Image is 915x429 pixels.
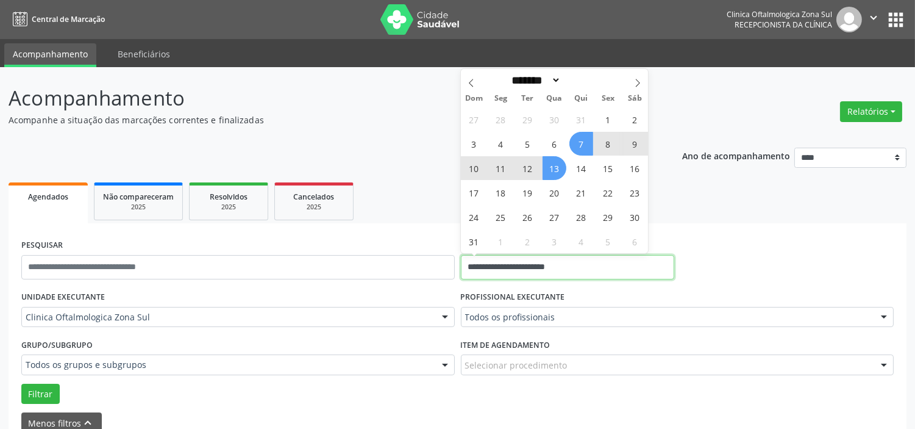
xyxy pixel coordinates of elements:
p: Ano de acompanhamento [682,148,790,163]
span: Agosto 3, 2025 [462,132,486,156]
span: Seg [488,95,514,103]
div: 2025 [198,203,259,212]
p: Acompanhamento [9,83,637,114]
span: Agosto 17, 2025 [462,181,486,204]
button: Filtrar [21,384,60,405]
span: Agosto 1, 2025 [596,107,620,131]
span: Todos os grupos e subgrupos [26,359,430,371]
span: Recepcionista da clínica [735,20,832,30]
span: Todos os profissionais [465,311,869,323]
a: Acompanhamento [4,43,96,67]
span: Agosto 31, 2025 [462,229,486,253]
span: Agosto 27, 2025 [543,205,566,229]
label: PROFISSIONAL EXECUTANTE [461,288,565,307]
label: UNIDADE EXECUTANTE [21,288,105,307]
span: Julho 28, 2025 [489,107,513,131]
span: Agosto 10, 2025 [462,156,486,180]
span: Agosto 16, 2025 [623,156,647,180]
span: Julho 29, 2025 [516,107,539,131]
span: Não compareceram [103,192,174,202]
span: Agosto 23, 2025 [623,181,647,204]
span: Setembro 6, 2025 [623,229,647,253]
span: Setembro 4, 2025 [569,229,593,253]
span: Agosto 26, 2025 [516,205,539,229]
label: Item de agendamento [461,336,550,355]
span: Agosto 6, 2025 [543,132,566,156]
span: Clinica Oftalmologica Zona Sul [26,311,430,323]
span: Agosto 14, 2025 [569,156,593,180]
span: Agosto 15, 2025 [596,156,620,180]
span: Agosto 29, 2025 [596,205,620,229]
span: Central de Marcação [32,14,105,24]
span: Agosto 9, 2025 [623,132,647,156]
button: apps [885,9,906,31]
span: Agosto 5, 2025 [516,132,539,156]
span: Qui [568,95,594,103]
span: Agosto 30, 2025 [623,205,647,229]
button: Relatórios [840,101,902,122]
a: Beneficiários [109,43,179,65]
span: Setembro 2, 2025 [516,229,539,253]
span: Agosto 2, 2025 [623,107,647,131]
span: Julho 31, 2025 [569,107,593,131]
span: Agendados [28,192,68,202]
span: Dom [461,95,488,103]
img: img [836,7,862,32]
span: Agosto 13, 2025 [543,156,566,180]
span: Agosto 24, 2025 [462,205,486,229]
label: PESQUISAR [21,236,63,255]
span: Setembro 3, 2025 [543,229,566,253]
span: Setembro 5, 2025 [596,229,620,253]
span: Agosto 21, 2025 [569,181,593,204]
span: Agosto 22, 2025 [596,181,620,204]
span: Sex [594,95,621,103]
p: Acompanhe a situação das marcações correntes e finalizadas [9,114,637,126]
button:  [862,7,885,32]
span: Qua [541,95,568,103]
span: Agosto 8, 2025 [596,132,620,156]
div: Clinica Oftalmologica Zona Sul [727,9,832,20]
i:  [867,11,880,24]
span: Agosto 18, 2025 [489,181,513,204]
span: Agosto 12, 2025 [516,156,539,180]
span: Resolvidos [210,192,247,202]
span: Setembro 1, 2025 [489,229,513,253]
span: Selecionar procedimento [465,359,568,372]
input: Year [561,74,601,87]
span: Cancelados [294,192,335,202]
span: Agosto 28, 2025 [569,205,593,229]
span: Sáb [621,95,648,103]
span: Agosto 4, 2025 [489,132,513,156]
span: Agosto 19, 2025 [516,181,539,204]
span: Agosto 20, 2025 [543,181,566,204]
div: 2025 [103,203,174,212]
span: Julho 27, 2025 [462,107,486,131]
a: Central de Marcação [9,9,105,29]
span: Agosto 25, 2025 [489,205,513,229]
div: 2025 [283,203,344,212]
span: Julho 30, 2025 [543,107,566,131]
span: Agosto 7, 2025 [569,132,593,156]
select: Month [508,74,561,87]
label: Grupo/Subgrupo [21,336,93,355]
span: Ter [514,95,541,103]
span: Agosto 11, 2025 [489,156,513,180]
